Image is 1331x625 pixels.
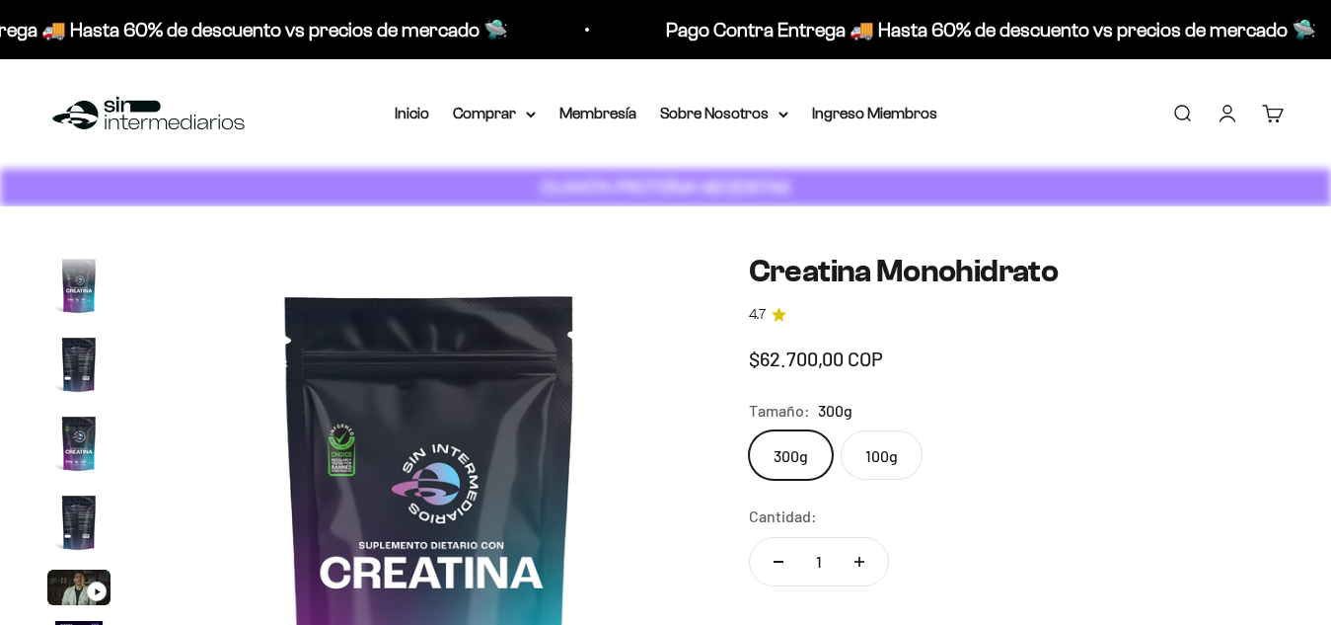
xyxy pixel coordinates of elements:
a: Membresía [559,105,636,121]
p: Pago Contra Entrega 🚚 Hasta 60% de descuento vs precios de mercado 🛸 [616,14,1266,45]
button: Ir al artículo 1 [47,254,111,323]
button: Ir al artículo 3 [47,412,111,481]
a: Inicio [395,105,429,121]
button: Ir al artículo 4 [47,491,111,560]
span: 4.7 [749,304,766,326]
img: Creatina Monohidrato [47,412,111,475]
span: 300g [818,398,852,424]
h1: Creatina Monohidrato [749,254,1284,288]
button: Ir al artículo 2 [47,333,111,402]
label: Cantidad: [749,504,817,529]
img: Creatina Monohidrato [47,491,111,554]
sale-price: $62.700,00 COP [749,343,883,374]
button: Reducir cantidad [750,538,807,586]
summary: Sobre Nosotros [660,101,788,126]
button: Aumentar cantidad [831,538,888,586]
a: 4.74.7 de 5.0 estrellas [749,304,1284,326]
a: Ingreso Miembros [812,105,937,121]
button: Ir al artículo 5 [47,570,111,611]
strong: CUANTA PROTEÍNA NECESITAS [541,177,790,197]
summary: Comprar [453,101,536,126]
img: Creatina Monohidrato [47,254,111,317]
legend: Tamaño: [749,398,810,424]
img: Creatina Monohidrato [47,333,111,396]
